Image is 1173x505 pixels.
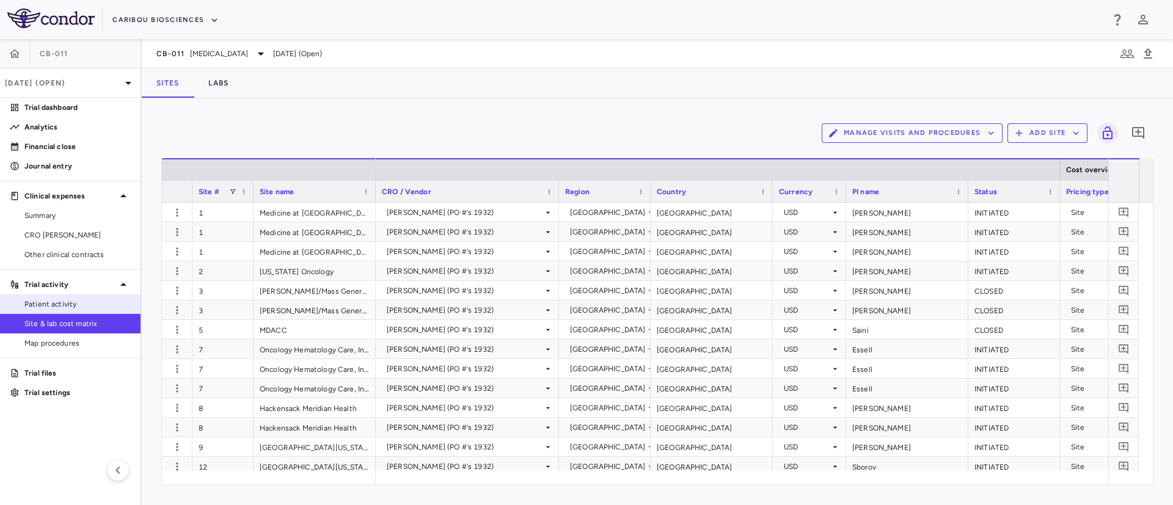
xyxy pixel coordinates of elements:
div: 1 [192,242,254,261]
button: Add comment [1116,263,1132,279]
span: Cost overview [1066,165,1118,174]
p: Trial dashboard [24,102,131,113]
span: Site & lab cost matrix [24,318,131,329]
p: Financial close [24,141,131,152]
button: Add comment [1116,438,1132,455]
div: Essell [846,379,968,398]
div: [PERSON_NAME] (PO #'s 1932) [387,222,543,242]
svg: Add comment [1118,460,1130,472]
div: [PERSON_NAME] [846,222,968,241]
div: [PERSON_NAME] [846,281,968,300]
div: [GEOGRAPHIC_DATA][US_STATE] (Huntsman [MEDICAL_DATA] Institute) [254,457,376,476]
span: Other clinical contracts [24,249,131,260]
span: Status [974,187,997,196]
div: [PERSON_NAME] [846,261,968,280]
button: Manage Visits and Procedures [822,123,1003,143]
svg: Add comment [1118,382,1130,394]
div: Site [1071,398,1136,418]
div: [GEOGRAPHIC_DATA] [651,261,773,280]
p: Trial settings [24,387,131,398]
div: Site [1071,457,1136,476]
svg: Add comment [1118,421,1130,433]
div: [GEOGRAPHIC_DATA] [651,340,773,358]
div: 8 [192,398,254,417]
svg: Add comment [1118,245,1130,257]
div: Hackensack Meridian Health [254,418,376,437]
svg: Add comment [1118,402,1130,413]
div: [GEOGRAPHIC_DATA] [570,379,646,398]
div: INITIATED [968,222,1060,241]
div: [PERSON_NAME] (PO #'s 1932) [387,457,543,476]
div: 3 [192,300,254,319]
div: [PERSON_NAME] (PO #'s 1932) [387,379,543,398]
button: Add Site [1007,123,1087,143]
div: 7 [192,359,254,378]
div: 12 [192,457,254,476]
div: MDACC [254,320,376,339]
div: Medicine at [GEOGRAPHIC_DATA] ([GEOGRAPHIC_DATA]) [254,242,376,261]
div: 3 [192,281,254,300]
div: INITIATED [968,398,1060,417]
div: [PERSON_NAME] [846,398,968,417]
div: INITIATED [968,437,1060,456]
p: Trial files [24,368,131,379]
div: USD [784,203,830,222]
div: [GEOGRAPHIC_DATA] [651,300,773,319]
button: Add comment [1116,302,1132,318]
div: Essell [846,340,968,358]
div: Site [1071,242,1136,261]
div: USD [784,437,830,457]
div: 1 [192,203,254,222]
div: [GEOGRAPHIC_DATA] [651,418,773,437]
div: 8 [192,418,254,437]
div: [GEOGRAPHIC_DATA] [570,437,646,457]
div: [GEOGRAPHIC_DATA] [651,398,773,417]
div: [GEOGRAPHIC_DATA] [570,300,646,320]
div: [PERSON_NAME] (PO #'s 1932) [387,437,543,457]
div: [PERSON_NAME]/Mass General [PERSON_NAME] [MEDICAL_DATA] Care, Inc [254,300,376,319]
svg: Add comment [1131,126,1146,140]
svg: Add comment [1118,304,1130,316]
div: USD [784,320,830,340]
span: Patient activity [24,299,131,310]
span: CRO / Vendor [382,187,431,196]
div: [PERSON_NAME] [846,300,968,319]
div: USD [784,340,830,359]
div: [PERSON_NAME] [846,242,968,261]
div: [GEOGRAPHIC_DATA] [570,281,646,300]
div: USD [784,300,830,320]
span: CB-011 [40,49,68,59]
div: INITIATED [968,418,1060,437]
div: Site [1071,203,1136,222]
div: Oncology Hematology Care, Inc. [254,359,376,378]
div: Site [1071,261,1136,281]
div: [PERSON_NAME]/Mass General [PERSON_NAME] [MEDICAL_DATA] Care, Inc [254,281,376,300]
div: Medicine at [GEOGRAPHIC_DATA] ([GEOGRAPHIC_DATA]) [254,222,376,241]
div: Site [1071,379,1136,398]
span: Site # [199,187,219,196]
span: CRO [PERSON_NAME] [24,230,131,241]
div: [PERSON_NAME] [846,437,968,456]
div: [GEOGRAPHIC_DATA] [651,281,773,300]
button: Caribou Biosciences [112,10,219,30]
span: Map procedures [24,338,131,349]
div: [GEOGRAPHIC_DATA][US_STATE] [254,437,376,456]
div: [PERSON_NAME] (PO #'s 1932) [387,300,543,320]
div: USD [784,379,830,398]
div: 5 [192,320,254,339]
button: Add comment [1116,399,1132,416]
p: Trial activity [24,279,116,290]
div: [GEOGRAPHIC_DATA] [651,320,773,339]
span: CB-011 [156,49,185,59]
p: Journal entry [24,161,131,172]
span: Currency [779,187,813,196]
div: Site [1071,359,1136,379]
svg: Add comment [1118,206,1130,218]
div: Site [1071,222,1136,242]
div: 7 [192,340,254,358]
span: Pricing type [1066,187,1109,196]
div: [PERSON_NAME] (PO #'s 1932) [387,359,543,379]
svg: Add comment [1118,363,1130,374]
div: Site [1071,300,1136,320]
div: Essell [846,359,968,378]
